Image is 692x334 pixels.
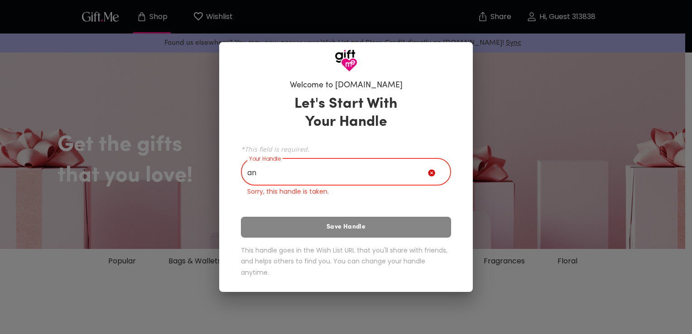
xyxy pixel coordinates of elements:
[241,245,451,278] h6: This handle goes in the Wish List URL that you'll share with friends, and helps others to find yo...
[241,160,428,186] input: Your Handle
[283,95,409,131] h3: Let's Start With Your Handle
[335,49,357,72] img: GiftMe Logo
[290,80,403,91] h6: Welcome to [DOMAIN_NAME]
[241,145,451,153] span: *This field is required.
[247,187,445,196] p: Sorry, this handle is taken.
